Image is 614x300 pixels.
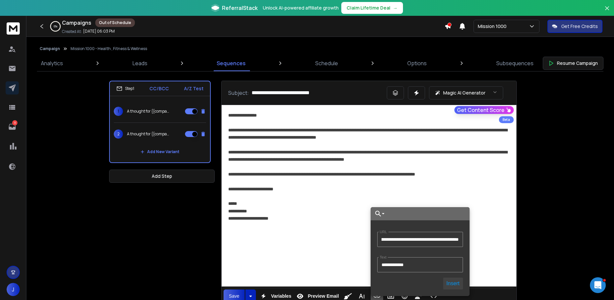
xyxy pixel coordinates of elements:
[407,59,427,67] p: Options
[217,59,246,67] p: Sequences
[129,55,151,71] a: Leads
[109,81,211,163] li: Step1CC/BCCA/Z Test1A thought for {{companyName}}2A thought for {{companyName}}Add New Variant
[590,277,606,293] iframe: Intercom live chat
[40,46,60,51] button: Campaign
[127,131,169,137] p: A thought for {{companyName}}
[228,89,249,97] p: Subject:
[54,24,57,28] p: 0 %
[184,85,203,92] p: A/Z Test
[603,4,611,20] button: Close banner
[62,19,91,27] h1: Campaigns
[315,59,338,67] p: Schedule
[133,59,147,67] p: Leads
[149,85,169,92] p: CC/BCC
[127,109,169,114] p: A thought for {{companyName}}
[41,59,63,67] p: Analytics
[114,107,123,116] span: 1
[62,29,82,34] p: Created At:
[379,230,388,234] label: URL
[12,120,17,125] p: 3
[116,86,134,92] div: Step 1
[7,283,20,296] button: J
[114,129,123,139] span: 2
[83,29,115,34] p: [DATE] 06:03 PM
[561,23,598,30] p: Get Free Credits
[95,18,135,27] div: Out of Schedule
[270,293,293,299] span: Variables
[371,207,386,220] button: Choose Link
[478,23,509,30] p: Mission 1000
[496,59,534,67] p: Subsequences
[37,55,67,71] a: Analytics
[213,55,250,71] a: Sequences
[454,106,514,114] button: Get Content Score
[379,255,388,259] label: Text
[499,116,514,123] div: Beta
[429,86,503,99] button: Magic AI Generator
[403,55,431,71] a: Options
[311,55,342,71] a: Schedule
[306,293,340,299] span: Preview Email
[543,57,603,70] button: Resume Campaign
[443,278,463,289] button: Insert
[443,90,485,96] p: Magic AI Generator
[393,5,398,11] span: →
[6,120,19,133] a: 3
[222,4,258,12] span: ReferralStack
[109,170,215,183] button: Add Step
[492,55,537,71] a: Subsequences
[263,5,339,11] p: Unlock AI-powered affiliate growth
[547,20,602,33] button: Get Free Credits
[341,2,403,14] button: Claim Lifetime Deal→
[135,145,185,158] button: Add New Variant
[71,46,147,51] p: Mission 1000 - Health , Fitness & Wellness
